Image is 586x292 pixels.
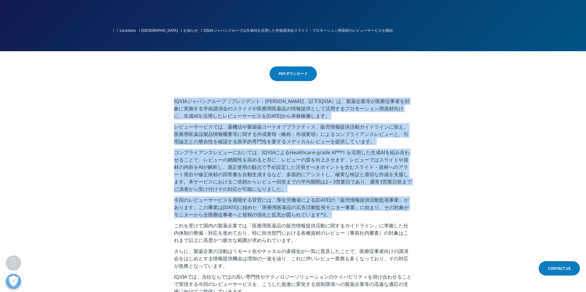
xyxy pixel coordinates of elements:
[174,196,412,222] p: 今回のレビューサービスを展開する背景には、厚生労働省による[DATE]の「販売情報提供活動監視事業」があります。この事業は[DATE]に始めた「医療用医薬品の広告活動監視モニター事業」に始まり、...
[548,266,571,271] span: Contact Us
[269,66,317,81] a: PDFダウンロード
[120,28,136,33] a: Locations
[204,28,393,33] span: IQVIAジャパングループは生成AIを活用した学術講演会スライド・プロモーション用資材のレビューサービスを開始
[6,274,21,289] button: 優先設定センターを開く
[539,261,580,276] a: Contact Us
[279,71,308,77] span: PDFダウンロード
[174,222,412,247] p: これを受けて国内の製薬企業では「医療用医薬品の販売情報提供活動に関するガイドライン」に準拠した社内体制の整備・対応を進めており、特に担当部門における各種資材のレビュー（事前社内審査）の対象はこれ...
[174,123,412,149] p: レビューサービスでは、薬機法や製薬協コードオブプラクティス、販売情報提供活動ガイドラインに加え、医療用医薬品製品情報概要等に関する作成要領（略称：作成要領）によるコンプライアンスレビューと、引用...
[174,98,412,123] p: IQVIAジャパングループ（プレジデント：[PERSON_NAME]、以下IQVIA）は、製薬企業等が医療従事者を対象に実施する学術講演会のスライドや医療用医薬品の情報提供として活用するプロモー...
[141,28,178,33] a: [GEOGRAPHIC_DATA]
[174,149,412,196] p: コンプライアンスレビューにおいては、IQVIAによるHealthcare-grade AI™*1 を活用した生成AIを組み合わせることで、レビューの網羅性を高めると共に、レビューの質を向上させま...
[183,28,198,33] a: お知らせ
[174,247,412,273] p: さらに、製薬企業の活動はリモート化やチャネルの多様化が一気に普及したことで、医療従事者向けの講演会をはじめとする情報提供機会は増加の一途を辿り、これに伴いレビュー業務も多くなっており、その対応が...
